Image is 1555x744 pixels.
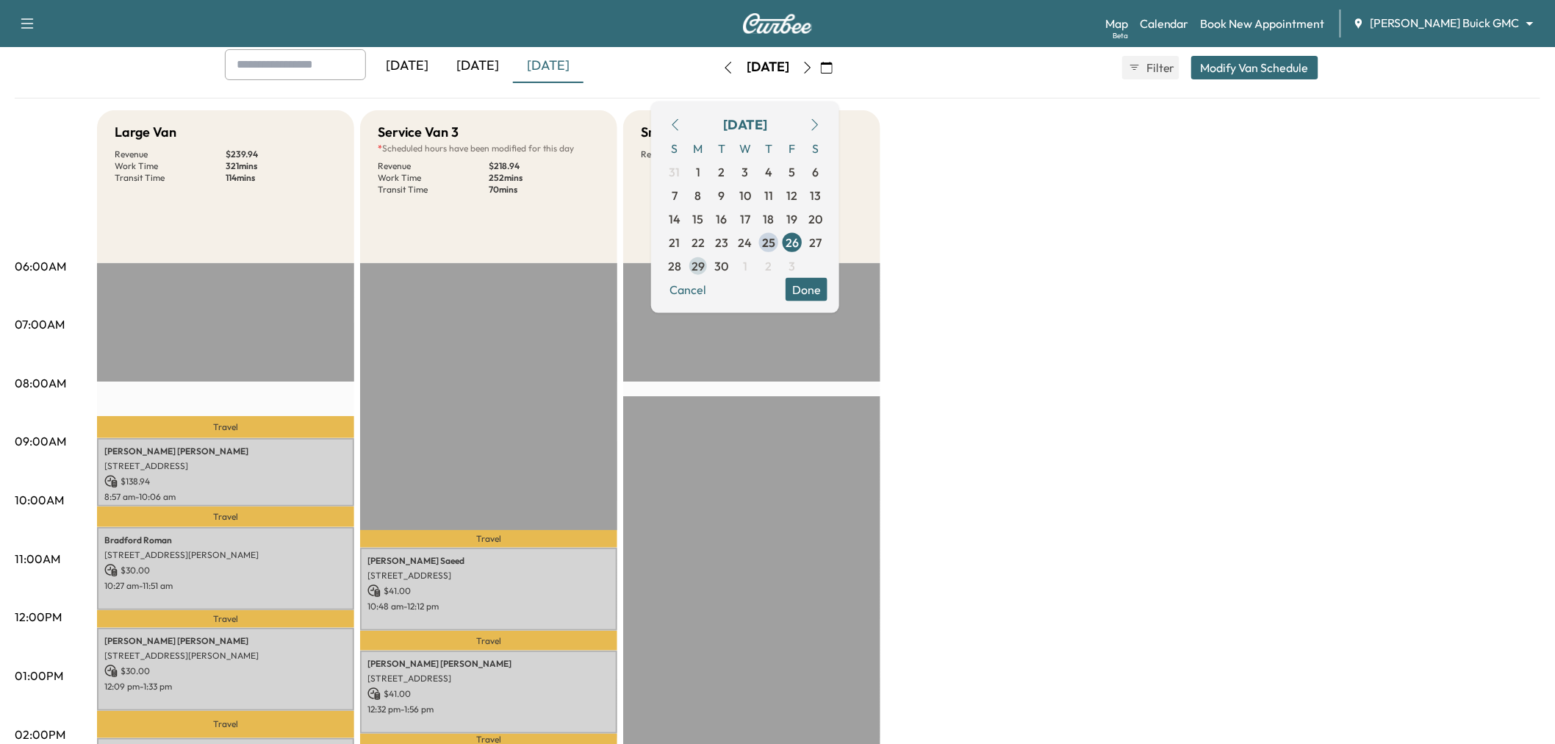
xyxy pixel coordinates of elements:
span: 13 [811,186,822,204]
a: Calendar [1140,15,1189,32]
p: [PERSON_NAME] [PERSON_NAME] [367,658,610,670]
div: [DATE] [723,114,767,135]
p: Revenue [115,149,226,160]
span: 8 [695,186,702,204]
span: 12 [787,186,798,204]
p: 10:27 am - 11:51 am [104,580,347,592]
p: $ 41.00 [367,584,610,598]
span: 5 [789,162,796,180]
a: Book New Appointment [1201,15,1325,32]
p: Scheduled hours have been modified for this day [378,143,600,154]
p: Transit Time [378,184,489,196]
div: [DATE] [513,49,583,83]
span: 11 [764,186,773,204]
span: 15 [693,210,704,227]
p: Travel [97,610,354,628]
a: MapBeta [1105,15,1128,32]
p: Revenue [378,160,489,172]
span: 30 [715,257,729,274]
p: 08:00AM [15,374,66,392]
p: 10:00AM [15,491,64,509]
span: 3 [789,257,796,274]
span: 29 [692,257,705,274]
span: Filter [1146,59,1173,76]
span: [PERSON_NAME] Buick GMC [1371,15,1520,32]
span: 1 [743,257,747,274]
span: W [733,136,757,160]
span: 16 [717,210,728,227]
p: $ 239.94 [226,149,337,160]
button: Filter [1122,56,1179,79]
p: 07:00AM [15,315,65,333]
span: 9 [719,186,725,204]
p: 10:48 am - 12:12 pm [367,601,610,612]
span: F [780,136,804,160]
button: Cancel [663,277,713,301]
p: Work Time [115,160,226,172]
h5: Large Van [115,122,176,143]
span: 10 [739,186,751,204]
p: $ 138.94 [104,475,347,488]
button: Modify Van Schedule [1191,56,1318,79]
span: 25 [762,233,775,251]
span: 19 [787,210,798,227]
p: Travel [360,631,617,651]
p: Work Time [378,172,489,184]
p: Transit Time [115,172,226,184]
span: 18 [764,210,775,227]
span: 22 [692,233,705,251]
p: [STREET_ADDRESS] [367,673,610,684]
div: [DATE] [747,58,789,76]
span: 1 [696,162,700,180]
span: S [663,136,686,160]
p: 70 mins [489,184,600,196]
button: Done [786,277,827,301]
div: [DATE] [372,49,442,83]
span: 26 [786,233,799,251]
span: 7 [672,186,678,204]
span: 28 [668,257,681,274]
p: Travel [97,507,354,527]
span: M [686,136,710,160]
span: 3 [742,162,749,180]
img: Curbee Logo [742,13,813,34]
span: 31 [669,162,680,180]
p: [PERSON_NAME] [PERSON_NAME] [104,635,347,647]
p: [STREET_ADDRESS] [367,570,610,582]
p: Travel [97,711,354,737]
p: Travel [97,416,354,438]
p: 12:09 pm - 1:33 pm [104,681,347,693]
p: 01:00PM [15,667,63,684]
p: 252 mins [489,172,600,184]
span: 6 [813,162,819,180]
div: Beta [1113,30,1128,41]
span: 17 [740,210,750,227]
span: 2 [766,257,772,274]
p: 12:00PM [15,608,62,626]
p: Bradford Roman [104,534,347,546]
p: [STREET_ADDRESS] [104,460,347,472]
p: 321 mins [226,160,337,172]
p: 11:00AM [15,550,60,568]
p: [STREET_ADDRESS][PERSON_NAME] [104,650,347,662]
p: 12:32 pm - 1:56 pm [367,704,610,715]
p: $ 218.94 [489,160,600,172]
span: T [710,136,733,160]
span: 27 [810,233,822,251]
span: S [804,136,827,160]
p: 114 mins [226,172,337,184]
p: 02:00PM [15,726,65,743]
span: 20 [809,210,823,227]
span: 21 [669,233,680,251]
p: Revenue [641,149,752,160]
span: T [757,136,780,160]
p: 06:00AM [15,257,66,275]
span: 23 [715,233,728,251]
p: $ 41.00 [367,687,610,701]
span: 4 [765,162,772,180]
p: [PERSON_NAME] Saeed [367,555,610,567]
span: 2 [719,162,725,180]
p: [PERSON_NAME] [PERSON_NAME] [104,446,347,457]
p: $ 30.00 [104,665,347,678]
span: 14 [669,210,680,227]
